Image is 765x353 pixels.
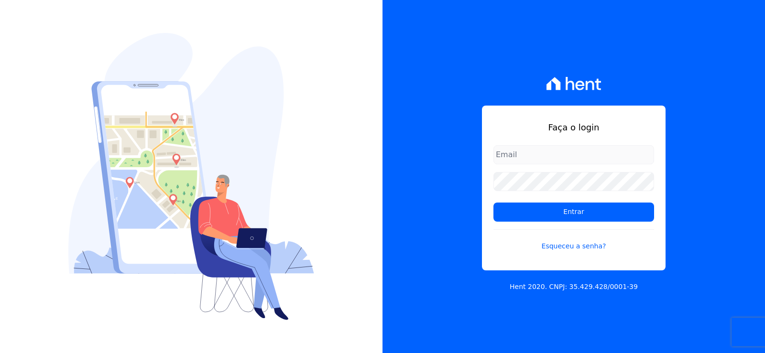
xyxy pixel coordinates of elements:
img: Login [68,33,314,320]
h1: Faça o login [493,121,654,134]
input: Email [493,145,654,164]
p: Hent 2020. CNPJ: 35.429.428/0001-39 [510,282,638,292]
a: Esqueceu a senha? [493,229,654,251]
input: Entrar [493,203,654,222]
